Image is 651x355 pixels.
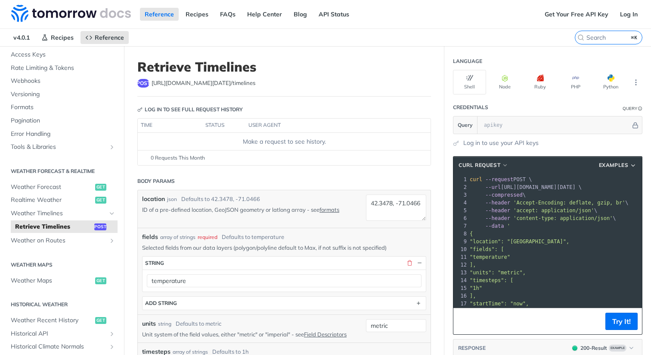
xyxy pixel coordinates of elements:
span: "startTime": "now", [470,301,529,307]
span: Error Handling [11,130,115,138]
img: Tomorrow.io Weather API Docs [11,5,131,22]
span: Rate Limiting & Tokens [11,64,115,72]
span: --compressed [485,192,523,198]
div: 5 [453,207,468,214]
div: 13 [453,269,468,276]
a: Error Handling [6,128,118,141]
div: Credentials [453,104,488,111]
div: Body Params [137,177,175,185]
button: 200200-ResultExample [568,344,638,352]
label: location [142,195,165,204]
a: Access Keys [6,48,118,61]
div: 1 [453,176,468,183]
span: \ [470,200,629,206]
svg: Key [137,107,143,112]
div: Defaults to metric [176,320,221,328]
a: Weather Recent Historyget [6,314,118,327]
span: Weather on Routes [11,236,106,245]
a: FAQs [215,8,240,21]
button: cURL Request [456,161,512,170]
button: Hide subpages for Weather Timelines [108,210,115,217]
button: RESPONSE [458,344,486,352]
a: Formats [6,101,118,114]
button: Ruby [524,70,557,94]
div: 15 [453,284,468,292]
span: Webhooks [11,77,115,85]
span: Query [458,121,473,129]
a: Weather Forecastget [6,181,118,194]
div: Defaults to 42.3478, -71.0466 [181,195,260,204]
i: Information [638,107,642,111]
div: Query [623,105,637,112]
div: json [167,195,177,203]
a: Realtime Weatherget [6,194,118,207]
span: ], [470,262,476,268]
div: 3 [453,191,468,199]
span: "units": "metric", [470,270,526,276]
th: status [202,119,245,132]
div: array of strings [160,233,195,241]
div: QueryInformation [623,105,642,112]
h2: Historical Weather [6,301,118,308]
span: get [95,277,106,284]
span: 200 [572,346,577,351]
span: "fields": [ [470,246,504,252]
div: 200 - Result [580,344,607,352]
th: user agent [245,119,413,132]
button: Shell [453,70,486,94]
button: Hide [415,259,423,267]
button: Delete [406,259,413,267]
a: Log In [615,8,642,21]
div: ADD string [145,300,177,306]
div: 2 [453,183,468,191]
input: apikey [480,116,631,134]
span: v4.0.1 [9,31,34,44]
a: Recipes [37,31,78,44]
div: 16 [453,292,468,300]
span: Pagination [11,116,115,125]
span: [URL][DOMAIN_NAME][DATE] \ [470,184,582,190]
span: \ [470,192,526,198]
a: Retrieve Timelinespost [11,220,118,233]
a: Reference [81,31,129,44]
button: Hide [631,121,640,129]
div: Language [453,57,482,65]
span: 'content-type: application/json' [513,215,613,221]
a: Weather Mapsget [6,274,118,287]
span: --data [485,223,504,229]
textarea: 42.3478, -71.0466 [366,195,426,221]
a: Rate Limiting & Tokens [6,62,118,75]
button: ADD string [143,297,426,310]
div: Log in to see full request history [137,106,243,113]
span: \ [470,207,597,214]
label: units [142,319,156,328]
span: Examples [599,161,629,169]
svg: More ellipsis [632,79,640,86]
span: https://api.tomorrow.io/v4/timelines [152,79,255,88]
span: cURL Request [459,161,500,169]
div: 14 [453,276,468,284]
div: required [198,233,217,241]
div: 9 [453,238,468,245]
span: "temperature" [470,254,510,260]
span: "timesteps": [ [470,277,513,283]
span: Weather Recent History [11,316,93,325]
span: --header [485,215,510,221]
div: 10 [453,245,468,253]
button: Python [594,70,627,94]
a: Get Your Free API Key [540,8,613,21]
button: Show subpages for Weather on Routes [108,237,115,244]
a: Versioning [6,88,118,101]
span: Formats [11,103,115,112]
a: Field Descriptors [304,331,347,338]
span: --url [485,184,501,190]
span: Weather Forecast [11,183,93,192]
span: ], [470,293,476,299]
kbd: ⌘K [629,33,640,42]
span: Realtime Weather [11,196,93,204]
div: 17 [453,300,468,308]
a: Pagination [6,114,118,127]
button: Show subpages for Tools & Libraries [108,144,115,151]
span: --header [485,207,510,214]
span: Versioning [11,90,115,99]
